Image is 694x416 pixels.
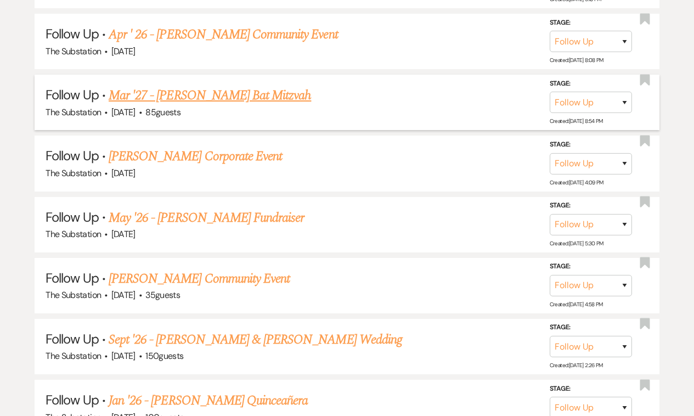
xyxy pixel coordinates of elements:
[550,178,603,185] span: Created: [DATE] 4:09 PM
[109,391,308,411] a: Jan '26 - [PERSON_NAME] Quinceañera
[46,46,101,57] span: The Substation
[550,117,603,125] span: Created: [DATE] 8:54 PM
[550,240,603,247] span: Created: [DATE] 5:30 PM
[111,350,136,362] span: [DATE]
[550,261,632,273] label: Stage:
[46,228,101,240] span: The Substation
[109,86,311,105] a: Mar '27 - [PERSON_NAME] Bat Mitzvah
[109,269,290,289] a: [PERSON_NAME] Community Event
[46,350,101,362] span: The Substation
[550,139,632,151] label: Stage:
[46,269,98,286] span: Follow Up
[550,383,632,395] label: Stage:
[109,208,304,228] a: May '26 - [PERSON_NAME] Fundraiser
[46,391,98,408] span: Follow Up
[46,106,101,118] span: The Substation
[550,322,632,334] label: Stage:
[46,330,98,347] span: Follow Up
[111,106,136,118] span: [DATE]
[109,25,338,44] a: Apr ' 26 - [PERSON_NAME] Community Event
[111,46,136,57] span: [DATE]
[111,228,136,240] span: [DATE]
[550,200,632,212] label: Stage:
[109,147,282,166] a: [PERSON_NAME] Corporate Event
[550,16,632,29] label: Stage:
[46,289,101,301] span: The Substation
[46,86,98,103] span: Follow Up
[46,25,98,42] span: Follow Up
[145,106,180,118] span: 85 guests
[109,330,402,350] a: Sept '26 - [PERSON_NAME] & [PERSON_NAME] Wedding
[111,289,136,301] span: [DATE]
[46,167,101,179] span: The Substation
[145,289,180,301] span: 35 guests
[46,209,98,226] span: Follow Up
[550,301,603,308] span: Created: [DATE] 4:58 PM
[550,57,603,64] span: Created: [DATE] 8:08 PM
[550,362,603,369] span: Created: [DATE] 2:26 PM
[550,78,632,90] label: Stage:
[145,350,183,362] span: 150 guests
[46,147,98,164] span: Follow Up
[111,167,136,179] span: [DATE]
